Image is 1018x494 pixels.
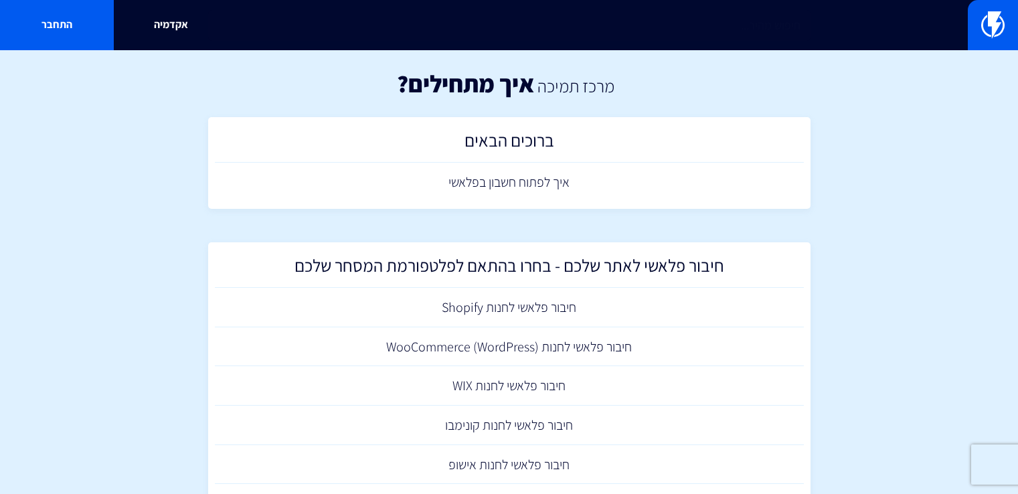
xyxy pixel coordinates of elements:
a: חיבור פלאשי לחנות (WooCommerce (WordPress [215,327,804,367]
a: חיבור פלאשי לחנות WIX [215,366,804,406]
h2: ברוכים הבאים [222,131,797,157]
h1: איך מתחילים? [397,70,534,97]
a: חיבור פלאשי לחנות Shopify [215,288,804,327]
a: ברוכים הבאים [215,124,804,163]
input: חיפוש מהיר... [208,10,811,41]
a: חיבור פלאשי לחנות קונימבו [215,406,804,445]
a: חיבור פלאשי לאתר שלכם - בחרו בהתאם לפלטפורמת המסחר שלכם [215,249,804,289]
a: חיבור פלאשי לחנות אישופ [215,445,804,485]
a: איך לפתוח חשבון בפלאשי [215,163,804,202]
a: מרכז תמיכה [537,74,614,97]
h2: חיבור פלאשי לאתר שלכם - בחרו בהתאם לפלטפורמת המסחר שלכם [222,256,797,282]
